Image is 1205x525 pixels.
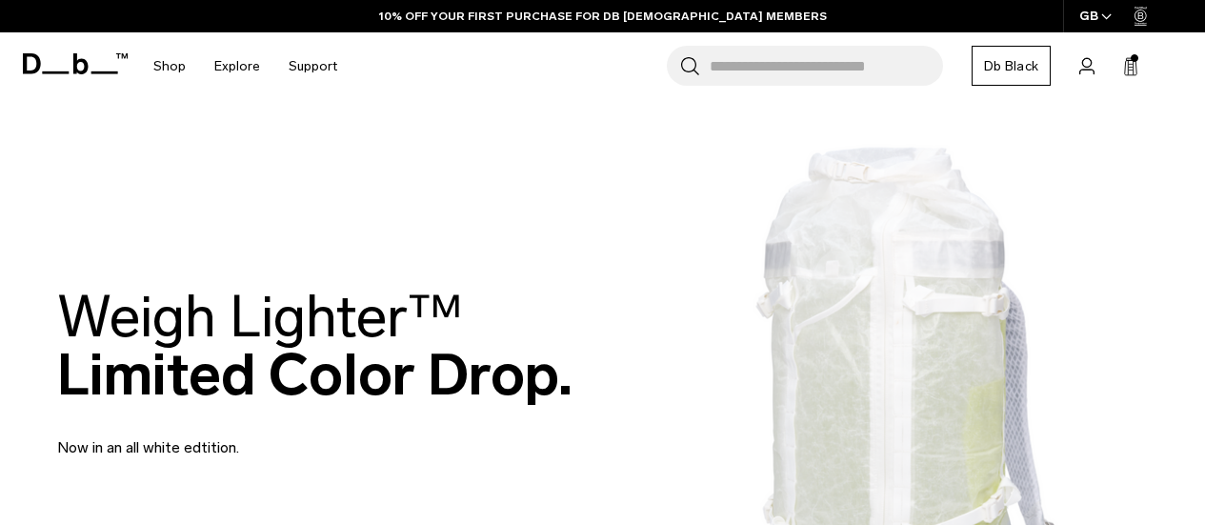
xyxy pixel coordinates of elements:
[153,32,186,100] a: Shop
[214,32,260,100] a: Explore
[57,288,572,404] h2: Limited Color Drop.
[139,32,351,100] nav: Main Navigation
[379,8,827,25] a: 10% OFF YOUR FIRST PURCHASE FOR DB [DEMOGRAPHIC_DATA] MEMBERS
[972,46,1051,86] a: Db Black
[57,414,514,459] p: Now in an all white edtition.
[289,32,337,100] a: Support
[57,282,463,352] span: Weigh Lighter™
